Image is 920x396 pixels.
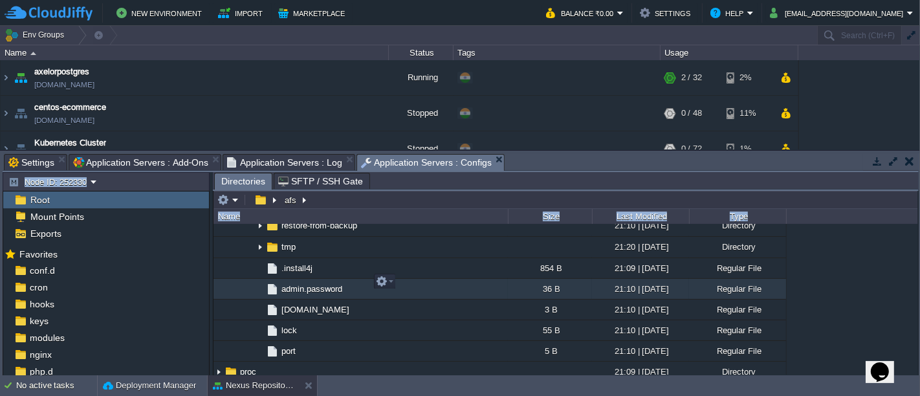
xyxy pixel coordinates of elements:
input: Click to enter the path [214,191,918,209]
span: Directories [221,173,265,190]
a: admin.password [279,283,344,294]
button: Balance ₹0.00 [546,5,617,21]
div: 1% [727,131,769,166]
a: cron [27,281,50,293]
div: Directory [689,362,786,382]
span: [DOMAIN_NAME] [34,114,94,127]
img: AMDAwAAAACH5BAEAAAAALAAAAAABAAEAAAICRAEAOw== [1,131,11,166]
img: AMDAwAAAACH5BAEAAAAALAAAAAABAAEAAAICRAEAOw== [12,60,30,95]
button: Import [218,5,267,21]
div: 3 B [508,300,592,320]
div: Regular File [689,300,786,320]
a: Root [28,194,52,206]
img: AMDAwAAAACH5BAEAAAAALAAAAAABAAEAAAICRAEAOw== [265,219,279,233]
div: Status [389,45,453,60]
span: Application Servers : Configs [361,155,492,171]
div: No active tasks [16,375,97,396]
img: AMDAwAAAACH5BAEAAAAALAAAAAABAAEAAAICRAEAOw== [255,320,265,340]
a: php.d [27,366,55,377]
img: AMDAwAAAACH5BAEAAAAALAAAAAABAAEAAAICRAEAOw== [255,300,265,320]
span: Settings [8,155,54,170]
button: New Environment [116,5,206,21]
div: Last Modified [593,209,689,224]
img: AMDAwAAAACH5BAEAAAAALAAAAAABAAEAAAICRAEAOw== [255,216,265,236]
img: AMDAwAAAACH5BAEAAAAALAAAAAABAAEAAAICRAEAOw== [265,240,279,254]
div: 2% [727,60,769,95]
button: Help [710,5,747,21]
a: keys [27,315,50,327]
a: centos-ecommerce [34,101,106,114]
a: modules [27,332,67,344]
button: Marketplace [278,5,349,21]
img: AMDAwAAAACH5BAEAAAAALAAAAAABAAEAAAICRAEAOw== [1,60,11,95]
img: AMDAwAAAACH5BAEAAAAALAAAAAABAAEAAAICRAEAOw== [265,344,279,358]
span: Favorites [17,248,60,260]
div: 2 / 32 [681,60,702,95]
button: Deployment Manager [103,379,196,392]
button: [EMAIL_ADDRESS][DOMAIN_NAME] [770,5,907,21]
img: AMDAwAAAACH5BAEAAAAALAAAAAABAAEAAAICRAEAOw== [30,52,36,55]
div: 5 B [508,341,592,361]
div: 21:10 | [DATE] [592,215,689,236]
img: CloudJiffy [5,5,93,21]
div: 854 B [508,258,592,278]
img: AMDAwAAAACH5BAEAAAAALAAAAAABAAEAAAICRAEAOw== [224,365,238,379]
div: Stopped [389,131,454,166]
a: proc [238,366,258,377]
span: Kubernetes Cluster [34,137,106,149]
span: .install4j [279,263,314,274]
a: Favorites [17,249,60,259]
span: hooks [27,298,56,310]
span: Application Servers : Add-Ons [73,155,208,170]
div: Size [509,209,592,224]
img: AMDAwAAAACH5BAEAAAAALAAAAAABAAEAAAICRAEAOw== [255,237,265,258]
a: restore-from-backup [279,220,359,231]
div: Regular File [689,320,786,340]
button: afs [283,194,300,206]
div: 21:10 | [DATE] [592,279,689,299]
img: AMDAwAAAACH5BAEAAAAALAAAAAABAAEAAAICRAEAOw== [255,341,265,361]
div: 21:10 | [DATE] [592,320,689,340]
div: 0 / 72 [681,131,702,166]
button: Settings [640,5,694,21]
span: Application Servers : Log [227,155,342,170]
button: Node ID: 252330 [8,176,91,188]
iframe: chat widget [866,344,907,383]
div: Name [1,45,388,60]
div: 21:09 | [DATE] [592,258,689,278]
div: 21:20 | [DATE] [592,237,689,257]
img: AMDAwAAAACH5BAEAAAAALAAAAAABAAEAAAICRAEAOw== [265,303,279,317]
span: SFTP / SSH Gate [278,173,363,189]
div: Stopped [389,96,454,131]
div: 55 B [508,320,592,340]
img: AMDAwAAAACH5BAEAAAAALAAAAAABAAEAAAICRAEAOw== [12,131,30,166]
div: Name [215,209,508,224]
div: Regular File [689,258,786,278]
button: Env Groups [5,26,69,44]
div: Directory [689,237,786,257]
div: 36 B [508,279,592,299]
a: Mount Points [28,211,86,223]
span: axelorpostgres [34,65,89,78]
div: 0 / 48 [681,96,702,131]
a: [DOMAIN_NAME] [279,304,351,315]
img: AMDAwAAAACH5BAEAAAAALAAAAAABAAEAAAICRAEAOw== [265,324,279,338]
a: lock [279,325,299,336]
div: Tags [454,45,660,60]
img: AMDAwAAAACH5BAEAAAAALAAAAAABAAEAAAICRAEAOw== [255,258,265,278]
a: nginx [27,349,54,360]
img: AMDAwAAAACH5BAEAAAAALAAAAAABAAEAAAICRAEAOw== [265,261,279,276]
button: Nexus Repository Manager [213,379,294,392]
a: port [279,346,298,357]
div: Directory [689,215,786,236]
a: Exports [28,228,63,239]
img: AMDAwAAAACH5BAEAAAAALAAAAAABAAEAAAICRAEAOw== [1,96,11,131]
